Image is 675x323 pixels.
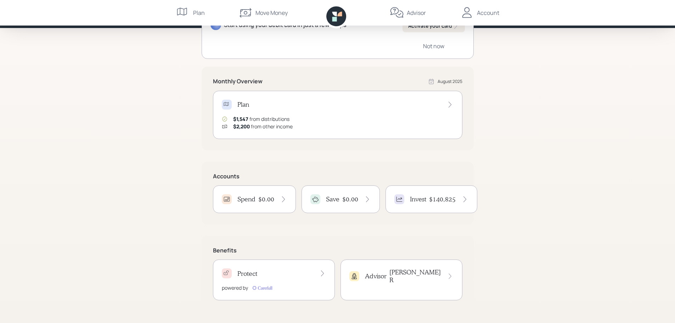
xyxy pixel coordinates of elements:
[255,9,288,17] div: Move Money
[389,268,441,284] h4: [PERSON_NAME] R
[408,22,459,29] div: Activate your card
[251,284,274,291] img: carefull-M2HCGCDH.digested.png
[237,195,255,203] h4: Spend
[213,78,263,85] h5: Monthly Overview
[403,20,465,32] button: Activate your card
[258,195,274,203] h4: $0.00
[233,123,293,130] div: from other income
[237,101,249,108] h4: Plan
[222,284,248,291] div: powered by
[233,123,250,130] span: $2,200
[365,272,387,280] h4: Advisor
[237,270,257,278] h4: Protect
[326,195,339,203] h4: Save
[342,195,358,203] h4: $0.00
[213,247,462,254] h5: Benefits
[407,9,426,17] div: Advisor
[477,9,499,17] div: Account
[429,195,456,203] h4: $140,825
[233,115,289,123] div: from distributions
[438,78,462,85] div: August 2025
[233,116,248,122] span: $1,547
[410,195,426,203] h4: Invest
[213,173,462,180] h5: Accounts
[193,9,205,17] div: Plan
[423,42,444,50] div: Not now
